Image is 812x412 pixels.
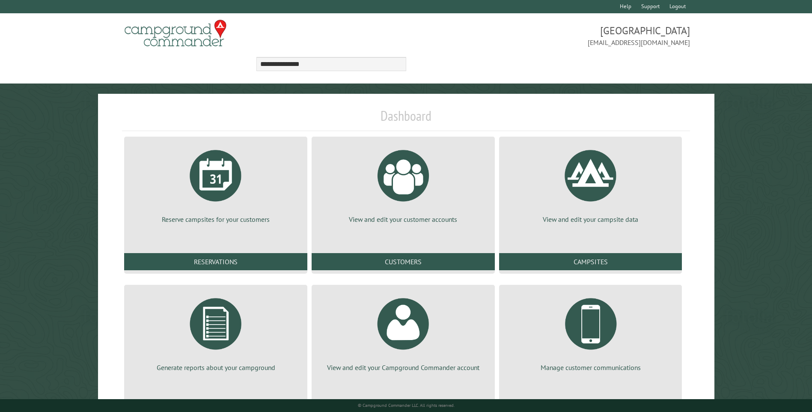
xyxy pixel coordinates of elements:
[499,253,682,270] a: Campsites
[509,292,672,372] a: Manage customer communications
[358,403,455,408] small: © Campground Commander LLC. All rights reserved.
[124,253,307,270] a: Reservations
[134,363,297,372] p: Generate reports about your campground
[406,24,690,48] span: [GEOGRAPHIC_DATA] [EMAIL_ADDRESS][DOMAIN_NAME]
[322,292,485,372] a: View and edit your Campground Commander account
[312,253,495,270] a: Customers
[322,363,485,372] p: View and edit your Campground Commander account
[134,215,297,224] p: Reserve campsites for your customers
[322,143,485,224] a: View and edit your customer accounts
[509,363,672,372] p: Manage customer communications
[122,17,229,50] img: Campground Commander
[134,143,297,224] a: Reserve campsites for your customers
[322,215,485,224] p: View and edit your customer accounts
[509,215,672,224] p: View and edit your campsite data
[509,143,672,224] a: View and edit your campsite data
[134,292,297,372] a: Generate reports about your campground
[122,107,690,131] h1: Dashboard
